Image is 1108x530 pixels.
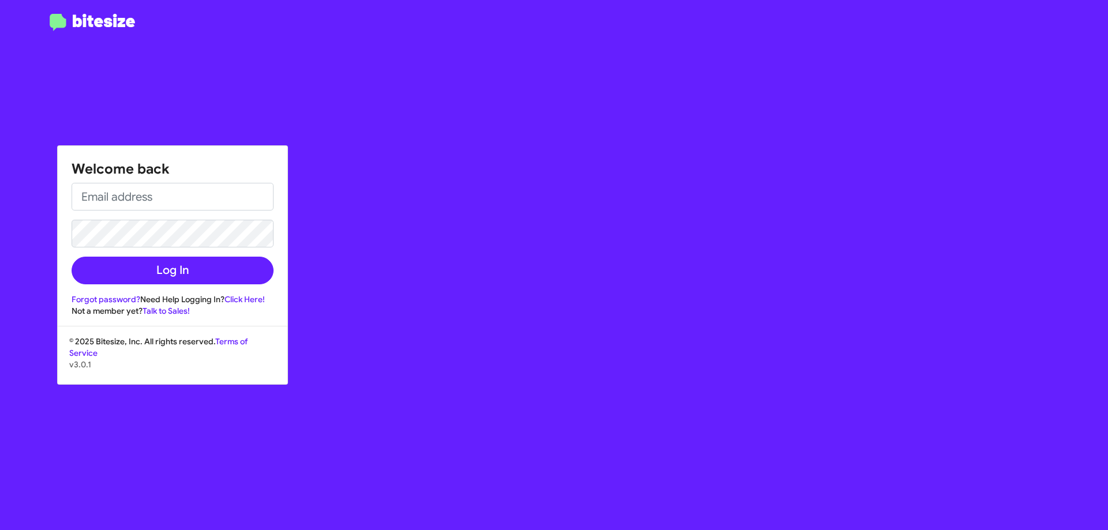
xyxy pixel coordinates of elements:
a: Click Here! [224,294,265,305]
p: v3.0.1 [69,359,276,370]
input: Email address [72,183,274,211]
div: © 2025 Bitesize, Inc. All rights reserved. [58,336,287,384]
button: Log In [72,257,274,284]
a: Talk to Sales! [143,306,190,316]
a: Forgot password? [72,294,140,305]
div: Need Help Logging In? [72,294,274,305]
h1: Welcome back [72,160,274,178]
div: Not a member yet? [72,305,274,317]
